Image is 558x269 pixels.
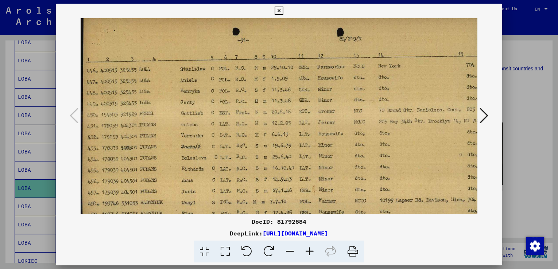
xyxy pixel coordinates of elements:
div: DocID: 81792684 [56,217,502,226]
a: [URL][DOMAIN_NAME] [263,230,328,237]
img: Zustimmung ändern [526,237,544,255]
div: DeepLink: [56,229,502,238]
div: Zustimmung ändern [526,237,543,254]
